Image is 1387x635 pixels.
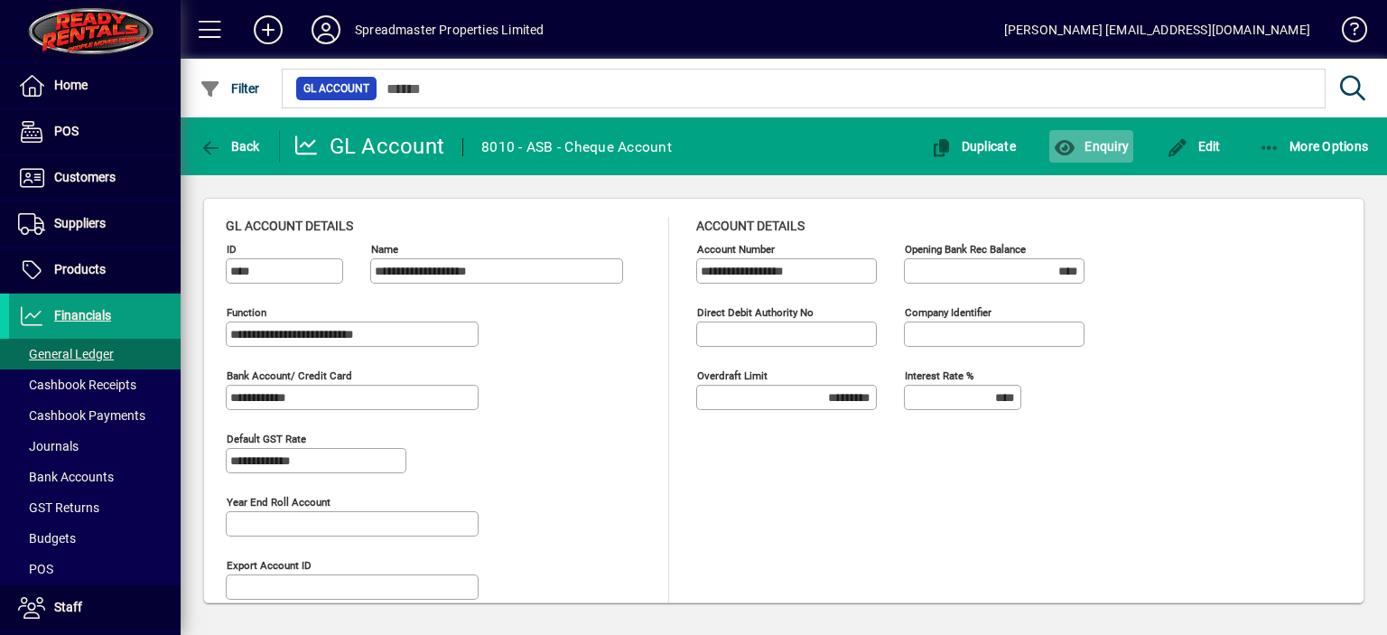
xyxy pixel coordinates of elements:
span: Cashbook Receipts [18,378,136,392]
button: Duplicate [926,130,1020,163]
a: General Ledger [9,339,181,369]
mat-label: Opening bank rec balance [905,243,1026,256]
mat-label: Company identifier [905,306,991,319]
mat-label: ID [227,243,237,256]
div: [PERSON_NAME] [EMAIL_ADDRESS][DOMAIN_NAME] [1004,15,1310,44]
span: Back [200,139,260,154]
span: More Options [1259,139,1369,154]
span: Account details [696,219,805,233]
span: GL Account [303,79,369,98]
span: Cashbook Payments [18,408,145,423]
mat-label: Name [371,243,398,256]
button: Enquiry [1049,130,1133,163]
a: Staff [9,585,181,630]
a: Cashbook Receipts [9,369,181,400]
a: Customers [9,155,181,201]
button: Add [239,14,297,46]
mat-label: Default GST rate [227,433,306,445]
span: Customers [54,170,116,184]
mat-label: Account number [697,243,775,256]
mat-label: Year end roll account [227,496,330,509]
a: POS [9,554,181,584]
span: Financials [54,308,111,322]
button: Edit [1162,130,1225,163]
a: Knowledge Base [1328,4,1364,62]
mat-label: Export account ID [227,559,312,572]
span: GST Returns [18,500,99,515]
a: GST Returns [9,492,181,523]
a: Budgets [9,523,181,554]
div: GL Account [293,132,445,161]
span: POS [18,562,53,576]
span: Edit [1167,139,1221,154]
span: Products [54,262,106,276]
button: Filter [195,72,265,105]
button: More Options [1254,130,1373,163]
a: Home [9,63,181,108]
div: Spreadmaster Properties Limited [355,15,544,44]
a: Suppliers [9,201,181,247]
button: Back [195,130,265,163]
span: Suppliers [54,216,106,230]
span: Filter [200,81,260,96]
span: Duplicate [930,139,1016,154]
span: POS [54,124,79,138]
span: Journals [18,439,79,453]
mat-label: Interest rate % [905,369,973,382]
a: Products [9,247,181,293]
a: POS [9,109,181,154]
a: Bank Accounts [9,462,181,492]
span: Bank Accounts [18,470,114,484]
app-page-header-button: Back [181,130,280,163]
mat-label: Bank Account/ Credit card [227,369,352,382]
mat-label: Direct debit authority no [697,306,814,319]
a: Journals [9,431,181,462]
span: Home [54,78,88,92]
a: Cashbook Payments [9,400,181,431]
span: General Ledger [18,347,114,361]
div: 8010 - ASB - Cheque Account [481,133,672,162]
button: Profile [297,14,355,46]
span: Enquiry [1054,139,1129,154]
mat-label: Overdraft limit [697,369,768,382]
span: GL account details [226,219,353,233]
span: Staff [54,600,82,614]
span: Budgets [18,531,76,546]
mat-label: Function [227,306,266,319]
